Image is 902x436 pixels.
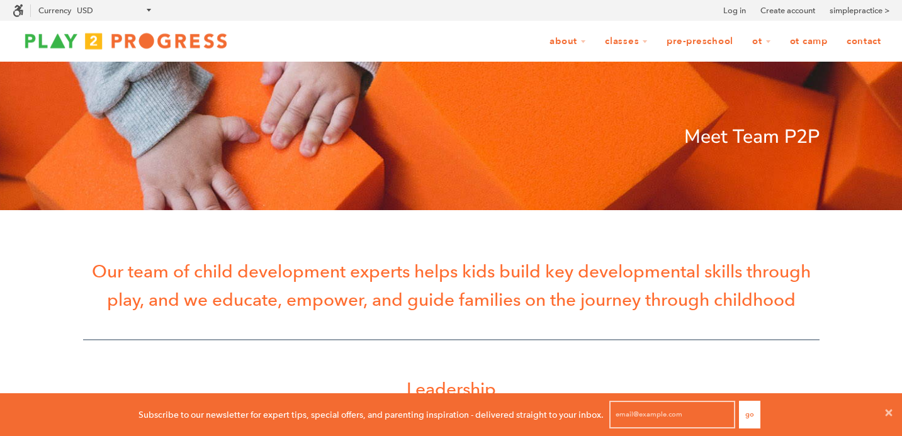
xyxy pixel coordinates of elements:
[83,122,820,152] p: Meet Team P2P
[760,4,815,17] a: Create account
[541,30,594,53] a: About
[782,30,836,53] a: OT Camp
[38,6,71,15] label: Currency
[13,28,239,53] img: Play2Progress logo
[744,30,779,53] a: OT
[830,4,889,17] a: simplepractice >
[658,30,741,53] a: Pre-Preschool
[609,401,735,428] input: email@example.com
[739,401,760,428] button: Go
[838,30,889,53] a: Contact
[138,408,604,422] p: Subscribe to our newsletter for expert tips, special offers, and parenting inspiration - delivere...
[723,4,746,17] a: Log in
[83,375,820,403] p: Leadership
[597,30,656,53] a: Classes
[83,257,820,314] p: Our team of child development experts helps kids build key developmental skills through play, and...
